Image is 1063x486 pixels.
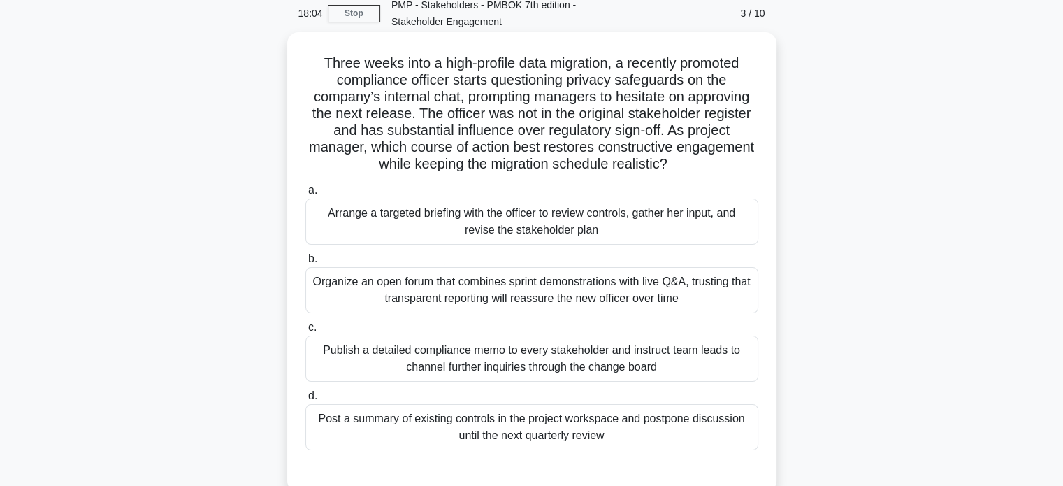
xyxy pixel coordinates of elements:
[308,184,317,196] span: a.
[305,267,758,313] div: Organize an open forum that combines sprint demonstrations with live Q&A, trusting that transpare...
[308,252,317,264] span: b.
[305,199,758,245] div: Arrange a targeted briefing with the officer to review controls, gather her input, and revise the...
[308,389,317,401] span: d.
[305,404,758,450] div: Post a summary of existing controls in the project workspace and postpone discussion until the ne...
[328,5,380,22] a: Stop
[304,55,760,173] h5: Three weeks into a high-profile data migration, a recently promoted compliance officer starts que...
[308,321,317,333] span: c.
[305,336,758,382] div: Publish a detailed compliance memo to every stakeholder and instruct team leads to channel furthe...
